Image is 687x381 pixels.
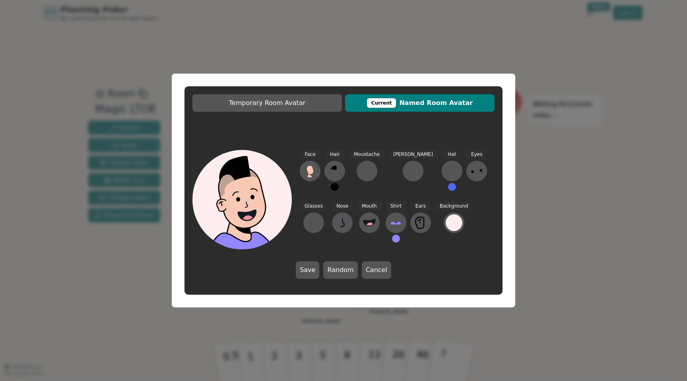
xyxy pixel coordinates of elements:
[362,261,391,279] button: Cancel
[357,202,382,211] span: Mouth
[466,150,487,159] span: Eyes
[386,202,406,211] span: Shirt
[332,202,353,211] span: Nose
[323,261,357,279] button: Random
[300,202,328,211] span: Glasses
[349,98,491,108] span: Named Room Avatar
[411,202,431,211] span: Ears
[345,94,495,112] button: CurrentNamed Room Avatar
[300,150,320,159] span: Face
[443,150,461,159] span: Hat
[325,150,345,159] span: Hair
[435,202,473,211] span: Background
[349,150,384,159] span: Moustache
[388,150,438,159] span: [PERSON_NAME]
[196,98,338,108] span: Temporary Room Avatar
[296,261,319,279] button: Save
[367,98,396,108] div: This avatar will be displayed in dedicated rooms
[192,94,342,112] button: Temporary Room Avatar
